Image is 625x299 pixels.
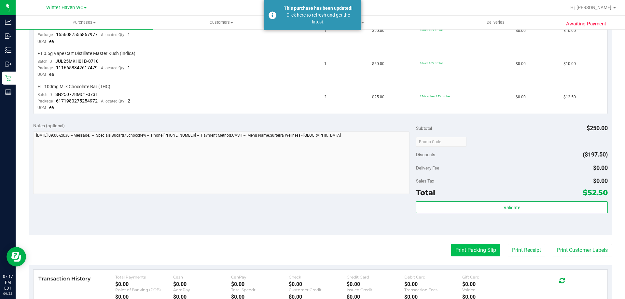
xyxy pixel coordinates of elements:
[416,201,607,213] button: Validate
[420,95,450,98] span: 75chocchew: 75% off line
[37,33,53,37] span: Package
[173,287,231,292] div: AeroPay
[372,61,384,67] span: $50.00
[37,99,53,103] span: Package
[173,281,231,287] div: $0.00
[347,287,405,292] div: Issued Credit
[46,5,83,10] span: Winter Haven WC
[289,281,347,287] div: $0.00
[16,20,153,25] span: Purchases
[128,65,130,70] span: 1
[33,123,65,128] span: Notes (optional)
[583,188,608,197] span: $52.50
[3,291,13,296] p: 09/22
[55,59,99,64] span: JUL25MKH01B-0710
[37,66,53,70] span: Package
[231,281,289,287] div: $0.00
[3,274,13,291] p: 07:17 PM EDT
[5,89,11,95] inline-svg: Reports
[5,61,11,67] inline-svg: Outbound
[56,98,98,103] span: 6171980275254972
[5,75,11,81] inline-svg: Retail
[347,281,405,287] div: $0.00
[37,50,135,57] span: FT 0.5g Vape Cart Distillate Master Kush (Indica)
[49,72,54,77] span: ea
[593,177,608,184] span: $0.00
[49,105,54,110] span: ea
[416,137,466,147] input: Promo Code
[404,281,462,287] div: $0.00
[404,275,462,279] div: Debit Card
[462,281,520,287] div: $0.00
[289,275,347,279] div: Check
[153,20,289,25] span: Customers
[55,92,98,97] span: SN250728MC1-0731
[416,178,434,183] span: Sales Tax
[153,16,290,29] a: Customers
[5,47,11,53] inline-svg: Inventory
[563,61,576,67] span: $10.00
[372,28,384,34] span: $50.00
[173,275,231,279] div: Cash
[508,244,545,256] button: Print Receipt
[231,275,289,279] div: CanPay
[37,92,52,97] span: Batch ID
[37,84,110,90] span: HT 100mg Milk Chocolate Bar (THC)
[563,28,576,34] span: $10.00
[563,94,576,100] span: $12.50
[7,247,26,266] iframe: Resource center
[37,59,52,64] span: Batch ID
[516,28,526,34] span: $0.00
[593,164,608,171] span: $0.00
[5,33,11,39] inline-svg: Inbound
[324,28,326,34] span: 1
[478,20,513,25] span: Deliveries
[516,94,526,100] span: $0.00
[280,12,356,25] div: Click here to refresh and get the latest.
[404,287,462,292] div: Transaction Fees
[587,125,608,131] span: $250.00
[416,188,435,197] span: Total
[37,105,46,110] span: UOM
[101,33,124,37] span: Allocated Qty
[420,61,443,65] span: 80cart: 80% off line
[427,16,564,29] a: Deliveries
[451,244,500,256] button: Print Packing Slip
[462,275,520,279] div: Gift Card
[324,94,326,100] span: 2
[16,16,153,29] a: Purchases
[56,32,98,37] span: 1556087555867977
[553,244,612,256] button: Print Customer Labels
[420,28,443,32] span: 80cart: 80% off line
[583,151,608,158] span: ($197.50)
[101,99,124,103] span: Allocated Qty
[347,275,405,279] div: Credit Card
[462,287,520,292] div: Voided
[49,39,54,44] span: ea
[280,5,356,12] div: This purchase has been updated!
[128,32,130,37] span: 1
[416,126,432,131] span: Subtotal
[231,287,289,292] div: Total Spendr
[56,65,98,70] span: 1116658842617479
[324,61,326,67] span: 1
[101,66,124,70] span: Allocated Qty
[372,94,384,100] span: $25.00
[128,98,130,103] span: 2
[37,72,46,77] span: UOM
[416,165,439,170] span: Delivery Fee
[416,149,435,160] span: Discounts
[516,61,526,67] span: $0.00
[115,275,173,279] div: Total Payments
[289,287,347,292] div: Customer Credit
[570,5,613,10] span: Hi, [PERSON_NAME]!
[115,287,173,292] div: Point of Banking (POB)
[37,39,46,44] span: UOM
[504,205,520,210] span: Validate
[5,19,11,25] inline-svg: Analytics
[566,20,606,28] span: Awaiting Payment
[115,281,173,287] div: $0.00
